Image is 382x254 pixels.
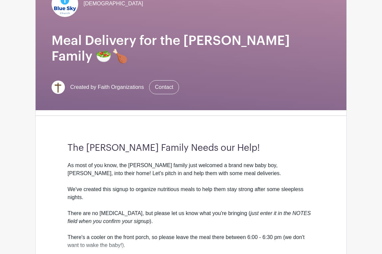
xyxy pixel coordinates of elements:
[52,33,330,64] h1: Meal Delivery for the [PERSON_NAME] Family 🥗🍗
[68,210,311,224] em: just enter it in the NOTES field when you confirm your signup
[149,80,179,94] a: Contact
[52,81,65,94] img: cross-square-1.png
[68,185,314,249] div: We've created this signup to organize nutritious meals to help them stay strong after some sleepl...
[70,83,144,91] span: Created by Faith Organizations
[68,161,314,185] div: As most of you know, the [PERSON_NAME] family just welcomed a brand new baby boy, [PERSON_NAME], ...
[68,142,314,153] h3: The [PERSON_NAME] Family Needs our Help!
